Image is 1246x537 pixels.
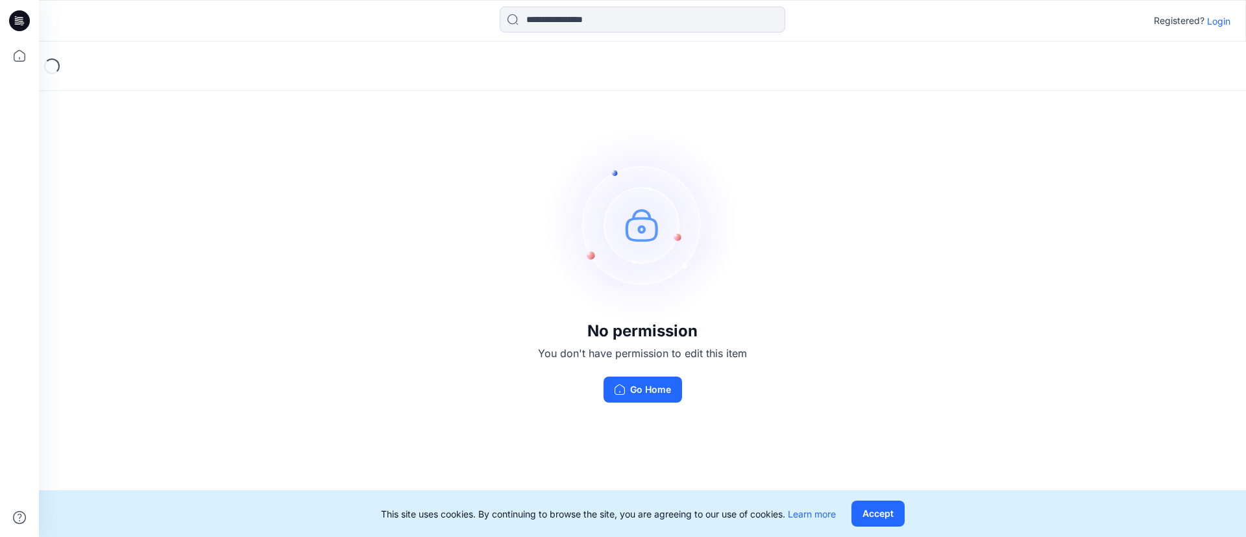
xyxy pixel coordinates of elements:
img: no-perm.svg [545,127,740,322]
p: Registered? [1154,13,1204,29]
button: Go Home [604,377,682,403]
a: Learn more [788,508,836,519]
p: Login [1207,14,1230,28]
p: This site uses cookies. By continuing to browse the site, you are agreeing to our use of cookies. [381,507,836,521]
button: Accept [851,501,905,527]
p: You don't have permission to edit this item [538,345,747,361]
h3: No permission [538,322,747,340]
